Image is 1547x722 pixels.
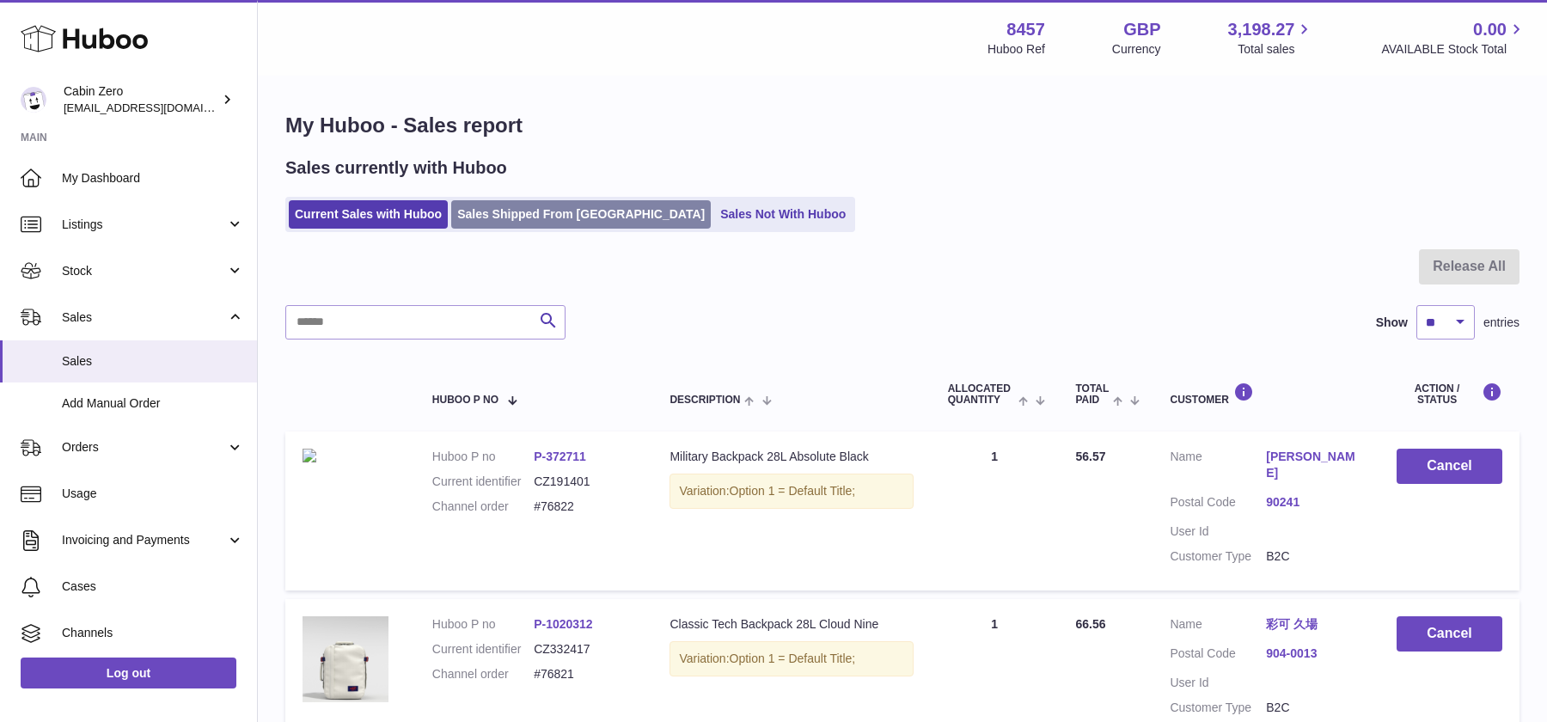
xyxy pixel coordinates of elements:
span: 3,198.27 [1228,18,1295,41]
div: Variation: [670,474,913,509]
span: Listings [62,217,226,233]
a: [PERSON_NAME] [1266,449,1362,481]
dt: Current identifier [432,474,534,490]
img: huboo@cabinzero.com [21,87,46,113]
dt: Postal Code [1170,646,1266,666]
span: Sales [62,353,244,370]
span: 56.57 [1075,450,1105,463]
dt: Channel order [432,499,534,515]
a: 3,198.27 Total sales [1228,18,1315,58]
a: Sales Shipped From [GEOGRAPHIC_DATA] [451,200,711,229]
div: Customer [1170,382,1362,406]
span: Sales [62,309,226,326]
span: Option 1 = Default Title; [730,484,856,498]
dt: User Id [1170,675,1266,691]
span: 0.00 [1473,18,1507,41]
span: Orders [62,439,226,456]
label: Show [1376,315,1408,331]
dd: B2C [1266,548,1362,565]
span: My Dashboard [62,170,244,187]
span: Total paid [1075,383,1109,406]
div: Military Backpack 28L Absolute Black [670,449,913,465]
a: Current Sales with Huboo [289,200,448,229]
span: Stock [62,263,226,279]
span: Huboo P no [432,395,498,406]
dt: Current identifier [432,641,534,658]
a: 90241 [1266,494,1362,511]
span: AVAILABLE Stock Total [1381,41,1526,58]
span: Option 1 = Default Title; [730,652,856,665]
div: Cabin Zero [64,83,218,116]
div: Action / Status [1397,382,1502,406]
button: Cancel [1397,616,1502,652]
span: 66.56 [1075,617,1105,631]
a: 彩可 久場 [1266,616,1362,633]
dt: Customer Type [1170,548,1266,565]
div: Variation: [670,641,913,676]
a: 904-0013 [1266,646,1362,662]
dd: CZ191401 [534,474,635,490]
dt: Huboo P no [432,616,534,633]
dt: Customer Type [1170,700,1266,716]
span: Invoicing and Payments [62,532,226,548]
dd: #76822 [534,499,635,515]
button: Cancel [1397,449,1502,484]
div: Classic Tech Backpack 28L Cloud Nine [670,616,913,633]
span: Channels [62,625,244,641]
a: 0.00 AVAILABLE Stock Total [1381,18,1526,58]
dt: Postal Code [1170,494,1266,515]
span: [EMAIL_ADDRESS][DOMAIN_NAME] [64,101,253,114]
img: CLASSIC-TECH-2024-CLOUD-NINE-FRONT.jpg [303,616,388,702]
dt: Channel order [432,666,534,682]
div: Currency [1112,41,1161,58]
h1: My Huboo - Sales report [285,112,1519,139]
a: Log out [21,658,236,688]
a: Sales Not With Huboo [714,200,852,229]
a: P-1020312 [534,617,593,631]
strong: 8457 [1006,18,1045,41]
span: Description [670,395,740,406]
span: entries [1483,315,1519,331]
span: Usage [62,486,244,502]
img: cabinzero-military-absolute-black8_7a217982-0d92-45a7-b0e2-18c92ce56ed2.jpg [303,449,316,462]
td: 1 [931,431,1059,590]
dt: Huboo P no [432,449,534,465]
dd: #76821 [534,666,635,682]
dd: B2C [1266,700,1362,716]
span: Total sales [1238,41,1314,58]
span: Add Manual Order [62,395,244,412]
dd: CZ332417 [534,641,635,658]
span: ALLOCATED Quantity [948,383,1014,406]
dt: Name [1170,616,1266,637]
span: Cases [62,578,244,595]
strong: GBP [1123,18,1160,41]
dt: User Id [1170,523,1266,540]
a: P-372711 [534,450,586,463]
dt: Name [1170,449,1266,486]
div: Huboo Ref [988,41,1045,58]
h2: Sales currently with Huboo [285,156,507,180]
